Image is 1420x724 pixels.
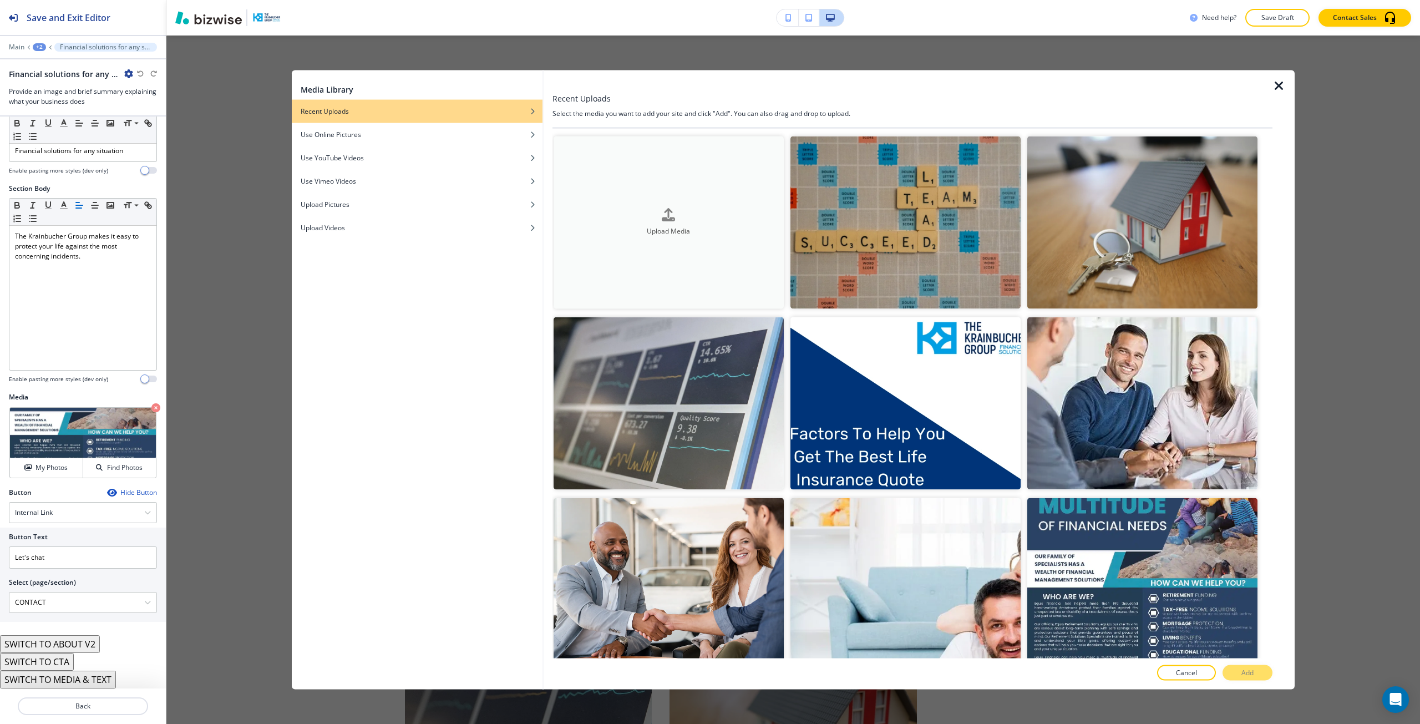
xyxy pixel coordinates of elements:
[19,701,147,711] p: Back
[1382,686,1409,713] div: Open Intercom Messenger
[301,199,349,209] h4: Upload Pictures
[1245,9,1310,27] button: Save Draft
[292,216,542,239] button: Upload Videos
[9,407,157,479] div: My PhotosFind Photos
[9,593,144,612] input: Manual Input
[15,146,151,156] p: Financial solutions for any situation
[10,458,83,478] button: My Photos
[552,92,611,104] h3: Recent Uploads
[292,123,542,146] button: Use Online Pictures
[292,146,542,169] button: Use YouTube Videos
[1333,13,1377,23] p: Contact Sales
[292,193,542,216] button: Upload Pictures
[292,169,542,193] button: Use Vimeo Videos
[252,12,282,23] img: Your Logo
[107,488,157,497] button: Hide Button
[18,697,148,715] button: Back
[15,231,151,261] p: The Krainbucher Group makes it easy to protect your life against the most concerning incidents.
[33,43,46,51] button: +2
[9,392,157,402] h2: Media
[9,532,48,542] h2: Button Text
[1202,13,1236,23] h3: Need help?
[9,87,157,107] h3: Provide an image and brief summary explaining what your business does
[9,375,108,383] h4: Enable pasting more styles (dev only)
[1318,9,1411,27] button: Contact Sales
[301,129,361,139] h4: Use Online Pictures
[1176,668,1197,678] p: Cancel
[552,108,1272,118] h4: Select the media you want to add your site and click "Add". You can also drag and drop to upload.
[301,106,349,116] h4: Recent Uploads
[9,184,50,194] h2: Section Body
[1260,13,1295,23] p: Save Draft
[301,176,356,186] h4: Use Vimeo Videos
[554,226,784,236] h4: Upload Media
[27,11,110,24] h2: Save and Exit Editor
[554,136,784,308] button: Upload Media
[9,68,120,80] h2: Financial solutions for any situation
[292,99,542,123] button: Recent Uploads
[54,43,157,52] button: Financial solutions for any situation
[301,83,353,95] h2: Media Library
[9,578,76,588] h2: Select (page/section)
[9,43,24,51] button: Main
[35,463,68,473] h4: My Photos
[83,458,156,478] button: Find Photos
[301,222,345,232] h4: Upload Videos
[9,166,108,175] h4: Enable pasting more styles (dev only)
[175,11,242,24] img: Bizwise Logo
[15,508,53,518] h4: Internal Link
[301,153,364,163] h4: Use YouTube Videos
[60,43,151,51] p: Financial solutions for any situation
[1157,665,1216,681] button: Cancel
[107,463,143,473] h4: Find Photos
[9,488,32,498] h2: Button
